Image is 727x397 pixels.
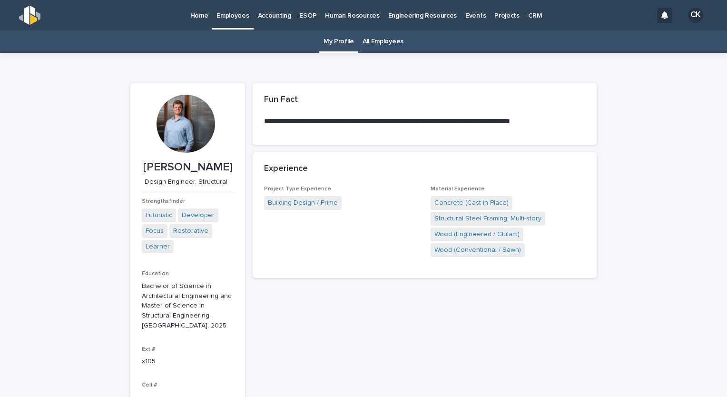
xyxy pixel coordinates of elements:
a: Futuristic [146,210,172,220]
span: Education [142,271,169,277]
h2: Fun Fact [264,95,298,105]
a: My Profile [324,30,354,53]
a: Wood (Conventional / Sawn) [434,245,521,255]
p: Design Engineer, Structural [142,178,230,186]
a: Structural Steel Framing, Multi-story [434,214,541,224]
span: Ext # [142,347,155,352]
img: s5b5MGTdWwFoU4EDV7nw [19,6,40,25]
h2: Experience [264,164,308,174]
a: Developer [182,210,215,220]
a: x105 [142,358,156,365]
a: All Employees [363,30,403,53]
span: Strengthsfinder [142,198,185,204]
span: Material Experience [431,186,485,192]
p: [PERSON_NAME] [142,160,234,174]
div: CK [688,8,703,23]
a: Wood (Engineered / Glulam) [434,229,520,239]
span: Cell # [142,382,157,388]
a: Focus [146,226,164,236]
p: Bachelor of Science in Architectural Engineering and Master of Science in Structural Engineering,... [142,281,234,331]
a: Restorative [173,226,208,236]
span: Project Type Experience [264,186,331,192]
a: Learner [146,242,170,252]
a: Concrete (Cast-in-Place) [434,198,509,208]
a: Building Design / Prime [268,198,338,208]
